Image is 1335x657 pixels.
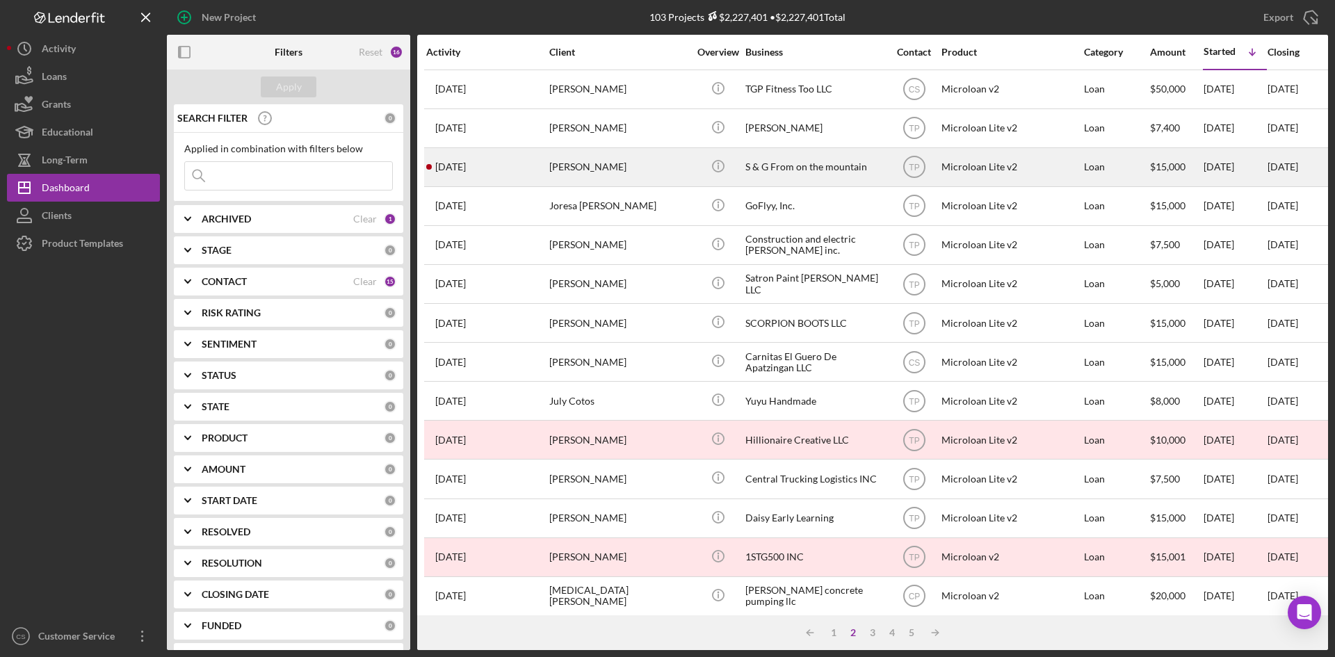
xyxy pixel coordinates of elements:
time: 2025-07-11 21:46 [435,473,466,485]
div: Satron Paint [PERSON_NAME] LLC [745,266,884,302]
div: 0 [384,557,396,569]
span: $15,000 [1150,161,1186,172]
a: Long-Term [7,146,160,174]
time: [DATE] [1268,512,1298,524]
div: Loan [1084,266,1149,302]
button: Educational [7,118,160,146]
div: [PERSON_NAME] [549,266,688,302]
time: 2025-08-27 20:10 [435,83,466,95]
text: TP [909,124,919,133]
div: [PERSON_NAME] [549,343,688,380]
div: 0 [384,588,396,601]
time: [DATE] [1268,238,1298,250]
div: Started [1204,46,1236,57]
div: [DATE] [1204,539,1266,576]
time: [DATE] [1268,356,1298,368]
b: STATUS [202,370,236,381]
div: Microloan Lite v2 [941,305,1081,341]
text: TP [909,279,919,289]
div: Amount [1150,47,1202,58]
text: TP [909,435,919,445]
div: [MEDICAL_DATA][PERSON_NAME] [549,578,688,615]
div: Microloan Lite v2 [941,149,1081,186]
text: TP [909,396,919,406]
div: [DATE] [1204,110,1266,147]
div: Educational [42,118,93,149]
div: Grants [42,90,71,122]
b: STATE [202,401,229,412]
div: Customer Service [35,622,125,654]
button: Clients [7,202,160,229]
div: Microloan Lite v2 [941,421,1081,458]
div: Clear [353,213,377,225]
time: 2025-08-05 07:35 [435,396,466,407]
div: 0 [384,244,396,257]
span: $15,000 [1150,200,1186,211]
div: 1STG500 INC [745,539,884,576]
div: [PERSON_NAME] [549,149,688,186]
div: 0 [384,369,396,382]
div: Loan [1084,578,1149,615]
div: Microloan Lite v2 [941,343,1081,380]
div: [PERSON_NAME] [549,227,688,263]
div: [PERSON_NAME] [549,500,688,537]
time: 2025-09-08 13:35 [435,161,466,172]
div: $10,000 [1150,421,1202,458]
b: CLOSING DATE [202,589,269,600]
div: Open Intercom Messenger [1288,596,1321,629]
span: $50,000 [1150,83,1186,95]
div: Microloan Lite v2 [941,188,1081,225]
time: [DATE] [1268,277,1298,289]
a: Product Templates [7,229,160,257]
button: Export [1249,3,1328,31]
div: Loan [1084,149,1149,186]
time: [DATE] [1268,161,1298,172]
button: Dashboard [7,174,160,202]
div: 0 [384,400,396,413]
time: 2025-07-29 17:58 [435,200,466,211]
div: Microloan Lite v2 [941,266,1081,302]
div: Loan [1084,188,1149,225]
div: July Cotos [549,382,688,419]
button: Apply [261,76,316,97]
div: 1 [824,627,843,638]
b: START DATE [202,495,257,506]
div: [DATE] [1204,421,1266,458]
text: TP [909,318,919,328]
time: [DATE] [1268,200,1298,211]
div: Microloan v2 [941,578,1081,615]
b: PRODUCT [202,432,248,444]
div: $15,001 [1150,539,1202,576]
time: 2025-07-08 21:14 [435,590,466,601]
time: 2025-07-17 18:20 [435,357,466,368]
div: [DATE] [1204,305,1266,341]
div: Activity [42,35,76,66]
div: [DATE] [1204,227,1266,263]
div: Microloan Lite v2 [941,500,1081,537]
div: Overview [692,47,744,58]
div: Hillionaire Creative LLC [745,421,884,458]
div: [DATE] [1204,500,1266,537]
b: AMOUNT [202,464,245,475]
div: Loan [1084,460,1149,497]
div: 0 [384,619,396,632]
time: 2025-07-10 20:27 [435,512,466,524]
div: Dashboard [42,174,90,205]
div: [DATE] [1204,382,1266,419]
button: Grants [7,90,160,118]
div: Loans [42,63,67,94]
div: Yuyu Handmade [745,382,884,419]
text: CS [16,633,25,640]
div: Microloan Lite v2 [941,382,1081,419]
div: Joresa [PERSON_NAME] [549,188,688,225]
div: [PERSON_NAME] [549,110,688,147]
a: Activity [7,35,160,63]
div: Daisy Early Learning [745,500,884,537]
div: [PERSON_NAME] [549,305,688,341]
time: 2025-07-22 00:01 [435,318,466,329]
div: 1 [384,213,396,225]
time: [DATE] [1268,590,1298,601]
button: New Project [167,3,270,31]
div: Client [549,47,688,58]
